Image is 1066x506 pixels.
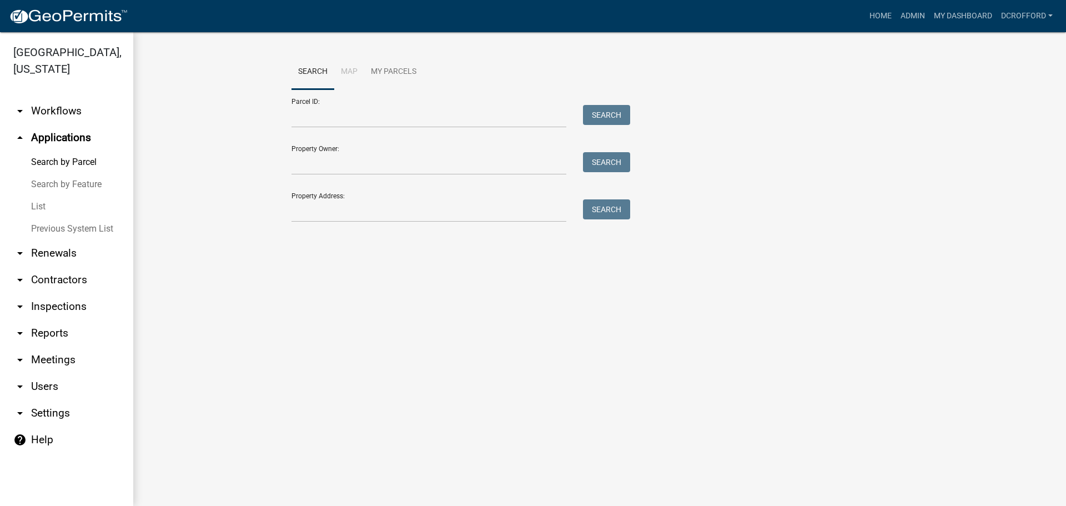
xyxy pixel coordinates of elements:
[896,6,929,27] a: Admin
[13,300,27,313] i: arrow_drop_down
[13,131,27,144] i: arrow_drop_up
[13,327,27,340] i: arrow_drop_down
[997,6,1057,27] a: dcrofford
[583,105,630,125] button: Search
[865,6,896,27] a: Home
[13,247,27,260] i: arrow_drop_down
[291,54,334,90] a: Search
[13,380,27,393] i: arrow_drop_down
[13,104,27,118] i: arrow_drop_down
[364,54,423,90] a: My Parcels
[583,152,630,172] button: Search
[583,199,630,219] button: Search
[13,353,27,367] i: arrow_drop_down
[13,433,27,447] i: help
[929,6,997,27] a: My Dashboard
[13,273,27,287] i: arrow_drop_down
[13,407,27,420] i: arrow_drop_down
